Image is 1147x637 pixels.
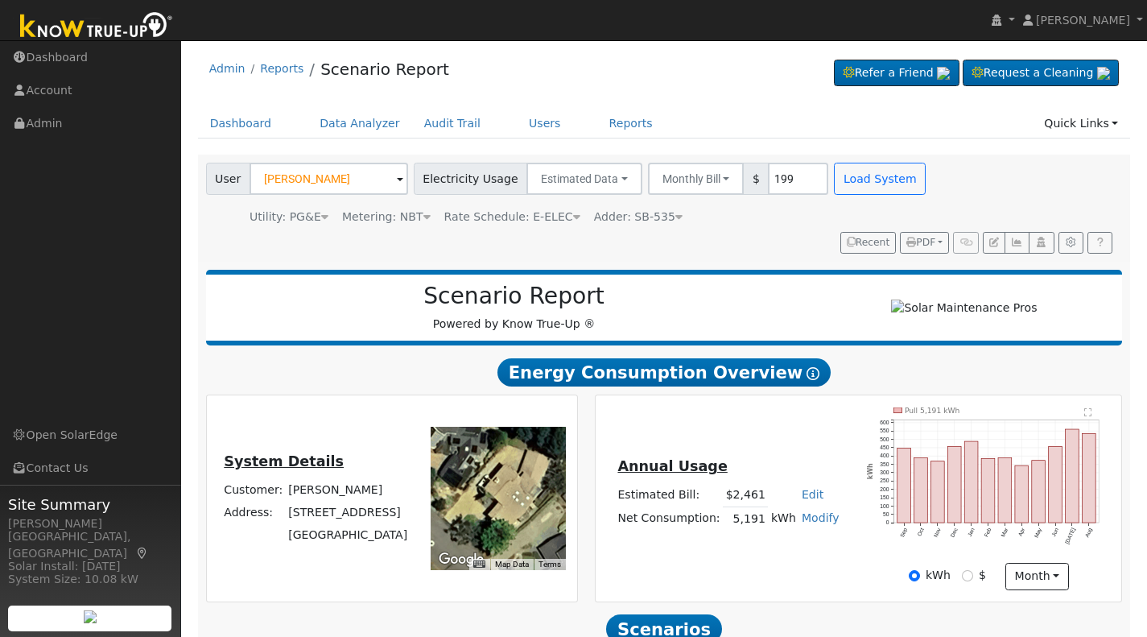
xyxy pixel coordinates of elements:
img: Know True-Up [12,9,181,45]
rect: onclick="" [914,457,928,523]
a: Reports [260,62,303,75]
text: 600 [881,420,889,425]
text: Jan [967,527,976,537]
a: Scenario Report [320,60,449,79]
text: Oct [917,527,926,537]
button: Estimated Data [526,163,642,195]
button: Settings [1058,232,1083,254]
text: May [1034,527,1044,539]
rect: onclick="" [897,448,911,523]
span: Site Summary [8,494,172,515]
td: Address: [221,502,286,524]
img: retrieve [937,67,950,80]
input: Select a User [250,163,408,195]
label: kWh [926,567,951,584]
text: 350 [881,461,889,466]
a: Help Link [1087,232,1112,254]
rect: onclick="" [948,446,962,523]
rect: onclick="" [1032,460,1046,522]
td: 5,191 [723,507,768,531]
text: Feb [984,527,992,538]
div: Solar Install: [DATE] [8,558,172,575]
a: Open this area in Google Maps (opens a new window) [435,549,488,570]
text: Apr [1017,526,1027,537]
i: Show Help [807,367,819,380]
a: Users [517,109,573,139]
text: 500 [881,436,889,441]
button: Recent [840,232,897,254]
text: Jun [1051,527,1060,537]
input: $ [962,570,973,581]
rect: onclick="" [1015,465,1029,523]
img: retrieve [84,610,97,623]
rect: onclick="" [965,441,979,523]
a: Reports [597,109,665,139]
text: 550 [881,428,889,433]
text: Sep [899,527,909,538]
span: $ [743,163,769,195]
text: 50 [883,511,889,517]
text: 200 [881,486,889,491]
button: Keyboard shortcuts [473,559,485,570]
button: Load System [834,163,926,195]
text: 150 [881,494,889,500]
rect: onclick="" [1066,429,1079,523]
button: Multi-Series Graph [1005,232,1029,254]
td: Estimated Bill: [615,484,723,507]
rect: onclick="" [982,458,996,523]
button: Map Data [495,559,529,570]
text: Nov [933,526,943,537]
text: 300 [881,469,889,475]
h2: Scenario Report [222,283,806,310]
u: Annual Usage [617,458,727,474]
button: Monthly Bill [648,163,745,195]
td: [PERSON_NAME] [286,478,411,501]
rect: onclick="" [931,461,945,522]
a: Terms (opens in new tab) [538,560,561,569]
div: [GEOGRAPHIC_DATA], [GEOGRAPHIC_DATA] [8,528,172,562]
img: Google [435,549,488,570]
a: Modify [802,511,840,524]
img: retrieve [1097,67,1110,80]
td: [GEOGRAPHIC_DATA] [286,524,411,547]
text: 400 [881,453,889,458]
a: Map [135,547,150,560]
text: 450 [881,445,889,450]
div: Utility: PG&E [250,209,328,225]
a: Refer a Friend [834,60,959,87]
u: System Details [224,453,344,469]
text: Mar [1001,526,1010,537]
span: User [206,163,250,195]
span: Electricity Usage [414,163,527,195]
a: Data Analyzer [307,109,412,139]
a: Audit Trail [412,109,493,139]
div: [PERSON_NAME] [8,515,172,532]
button: month [1005,563,1069,590]
div: Powered by Know True-Up ® [214,283,815,333]
span: PDF [906,237,935,248]
span: Energy Consumption Overview [497,358,831,387]
a: Dashboard [198,109,284,139]
text: Aug [1084,527,1094,538]
span: Alias: None [444,210,580,223]
div: Adder: SB-535 [594,209,683,225]
span: [PERSON_NAME] [1036,14,1130,27]
a: Request a Cleaning [963,60,1119,87]
a: Admin [209,62,245,75]
div: Metering: NBT [342,209,431,225]
rect: onclick="" [1083,433,1096,523]
a: Edit [802,488,823,501]
text:  [1085,407,1092,416]
a: Quick Links [1032,109,1130,139]
rect: onclick="" [998,457,1012,523]
td: [STREET_ADDRESS] [286,502,411,524]
img: Solar Maintenance Pros [891,300,1037,316]
td: kWh [768,507,798,531]
button: Edit User [983,232,1005,254]
td: Net Consumption: [615,507,723,531]
input: kWh [909,570,920,581]
text: 250 [881,478,889,483]
rect: onclick="" [1049,446,1062,523]
text: 100 [881,503,889,508]
button: PDF [900,232,949,254]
